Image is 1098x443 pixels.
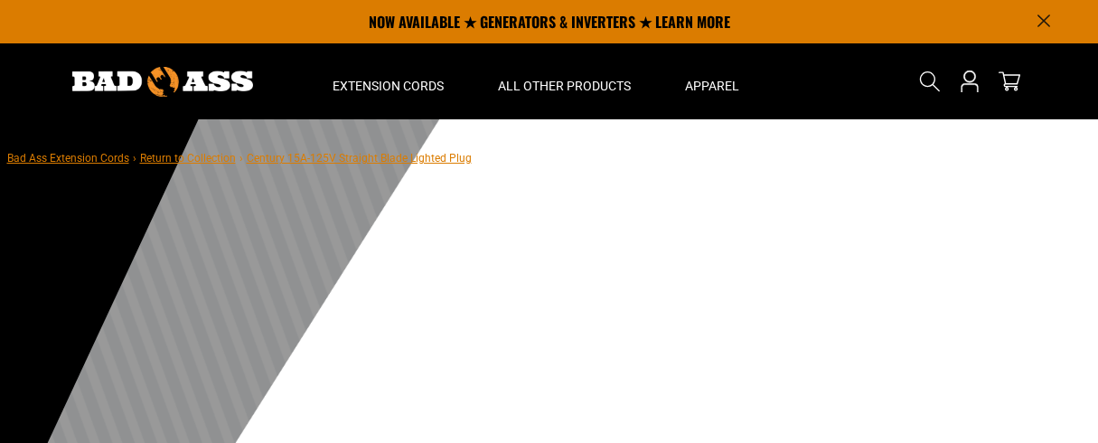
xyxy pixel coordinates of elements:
[140,152,236,165] a: Return to Collection
[685,78,739,94] span: Apparel
[239,152,243,165] span: ›
[7,152,129,165] a: Bad Ass Extension Cords
[72,67,253,97] img: Bad Ass Extension Cords
[133,152,136,165] span: ›
[7,146,472,168] nav: breadcrumbs
[305,43,471,119] summary: Extension Cords
[658,43,766,119] summary: Apparel
[247,152,472,165] span: Century 15A-125V Straight Blade Lighted Plug
[498,78,631,94] span: All Other Products
[471,43,658,119] summary: All Other Products
[333,78,444,94] span: Extension Cords
[915,67,944,96] summary: Search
